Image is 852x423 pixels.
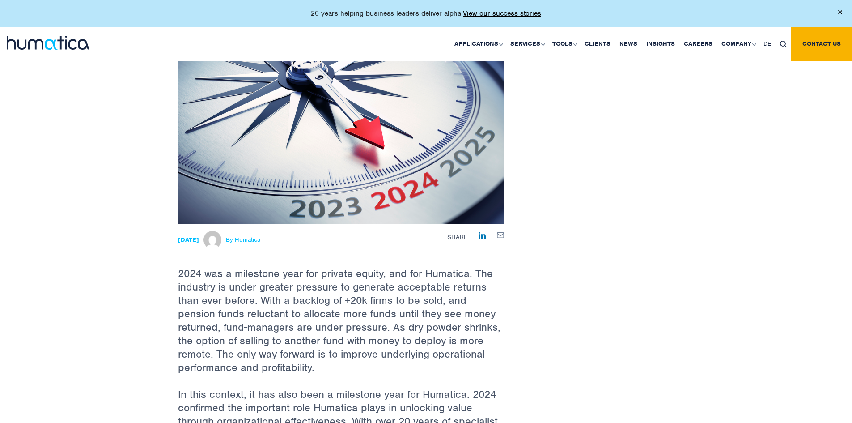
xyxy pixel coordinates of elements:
a: Insights [642,27,679,61]
a: Tools [548,27,580,61]
img: logo [7,36,89,50]
a: Services [506,27,548,61]
a: News [615,27,642,61]
span: Share [447,233,467,241]
span: DE [763,40,771,47]
a: View our success stories [463,9,541,18]
img: Michael Hillington [203,231,221,249]
strong: [DATE] [178,236,199,244]
img: Share on LinkedIn [479,232,486,239]
a: Clients [580,27,615,61]
a: Careers [679,27,717,61]
img: search_icon [780,41,787,47]
p: 2024 was a milestone year for private equity, and for Humatica. The industry is under greater pre... [178,224,504,388]
img: mailby [497,232,504,238]
a: DE [759,27,776,61]
a: Company [717,27,759,61]
img: ndetails [178,2,504,224]
p: 20 years helping business leaders deliver alpha. [311,9,541,18]
a: Share on LinkedIn [479,231,486,239]
a: Contact us [791,27,852,61]
a: Applications [450,27,506,61]
span: By Humatica [226,236,260,244]
a: Share by E-Mail [497,231,504,238]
